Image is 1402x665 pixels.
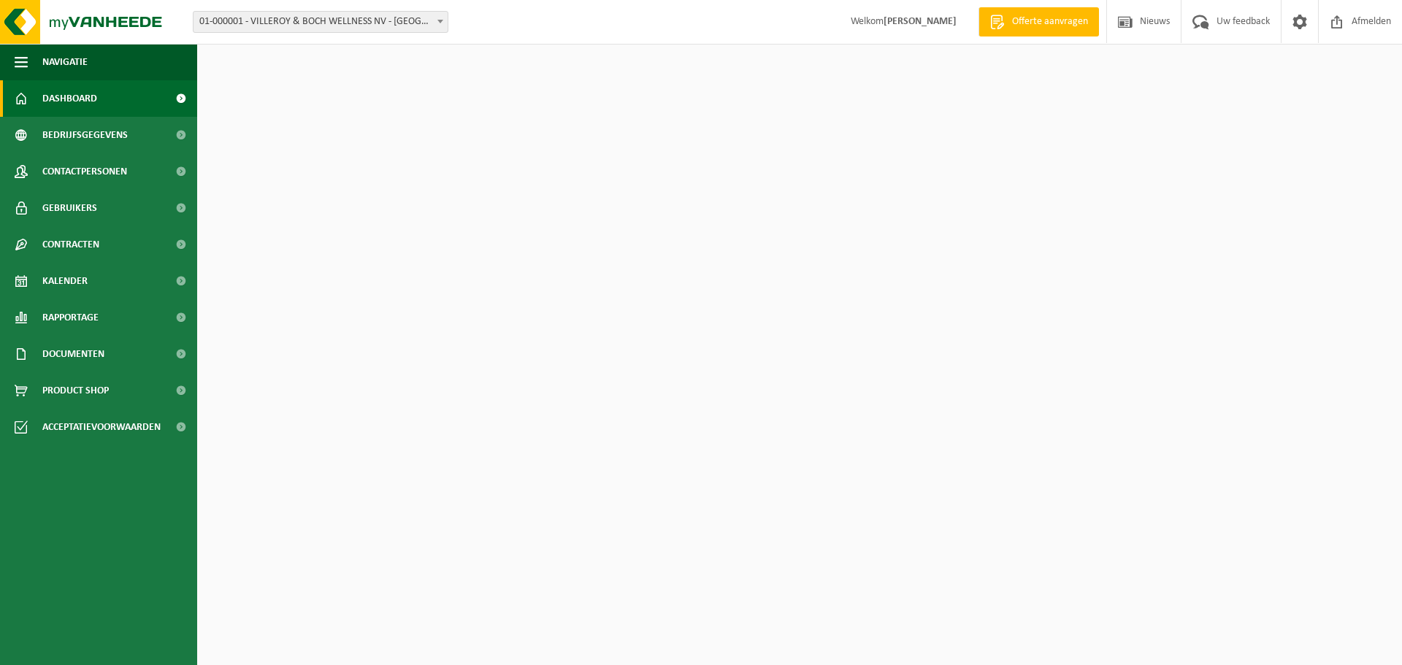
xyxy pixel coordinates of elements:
span: 01-000001 - VILLEROY & BOCH WELLNESS NV - ROESELARE [194,12,448,32]
a: Offerte aanvragen [978,7,1099,36]
span: Contactpersonen [42,153,127,190]
span: Gebruikers [42,190,97,226]
span: Rapportage [42,299,99,336]
span: Navigatie [42,44,88,80]
span: Product Shop [42,372,109,409]
span: Kalender [42,263,88,299]
span: Offerte aanvragen [1008,15,1092,29]
span: 01-000001 - VILLEROY & BOCH WELLNESS NV - ROESELARE [193,11,448,33]
span: Dashboard [42,80,97,117]
span: Contracten [42,226,99,263]
span: Bedrijfsgegevens [42,117,128,153]
span: Documenten [42,336,104,372]
span: Acceptatievoorwaarden [42,409,161,445]
strong: [PERSON_NAME] [884,16,957,27]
